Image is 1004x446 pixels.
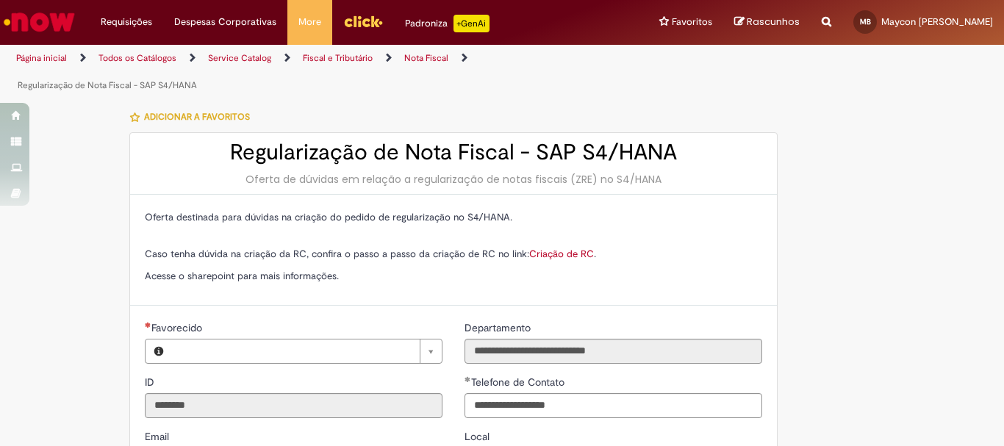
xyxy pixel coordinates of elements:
span: . [594,248,596,260]
span: Somente leitura - Email [145,430,172,443]
span: Local [465,430,492,443]
a: Service Catalog [208,52,271,64]
p: +GenAi [453,15,490,32]
h2: Regularização de Nota Fiscal - SAP S4/HANA [145,140,762,165]
a: Criação de RC [529,248,594,260]
span: Despesas Corporativas [174,15,276,29]
span: Telefone de Contato [471,375,567,389]
ul: Trilhas de página [11,45,659,99]
span: Favoritos [672,15,712,29]
span: Somente leitura - Departamento [465,321,534,334]
span: MB [860,17,871,26]
button: Adicionar a Favoritos [129,101,258,132]
span: More [298,15,321,29]
a: Fiscal e Tributário [303,52,373,64]
div: Oferta de dúvidas em relação a regularização de notas fiscais (ZRE) no S4/HANA [145,172,762,187]
span: Necessários [145,322,151,328]
span: Obrigatório Preenchido [465,376,471,382]
label: Somente leitura - Email [145,429,172,444]
label: Somente leitura - Departamento [465,320,534,335]
button: Favorecido, Visualizar este registro [146,339,172,363]
img: click_logo_yellow_360x200.png [343,10,383,32]
a: Regularização de Nota Fiscal - SAP S4/HANA [18,79,197,91]
a: Nota Fiscal [404,52,448,64]
input: Telefone de Contato [465,393,762,418]
img: ServiceNow [1,7,77,37]
label: Somente leitura - ID [145,375,157,389]
input: ID [145,393,442,418]
span: Oferta destinada para dúvidas na criação do pedido de regularização no S4/HANA. [145,211,512,223]
a: Todos os Catálogos [98,52,176,64]
span: Adicionar a Favoritos [144,111,250,123]
a: Rascunhos [734,15,800,29]
span: Necessários - Favorecido [151,321,205,334]
span: Acesse o sharepoint para mais informações. [145,270,339,282]
span: Caso tenha dúvida na criação da RC, confira o passo a passo da criação de RC no link: [145,248,594,260]
a: Limpar campo Favorecido [172,339,442,363]
div: Padroniza [405,15,490,32]
span: Maycon [PERSON_NAME] [881,15,993,28]
span: Rascunhos [747,15,800,29]
a: Página inicial [16,52,67,64]
input: Departamento [465,339,762,364]
span: Requisições [101,15,152,29]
